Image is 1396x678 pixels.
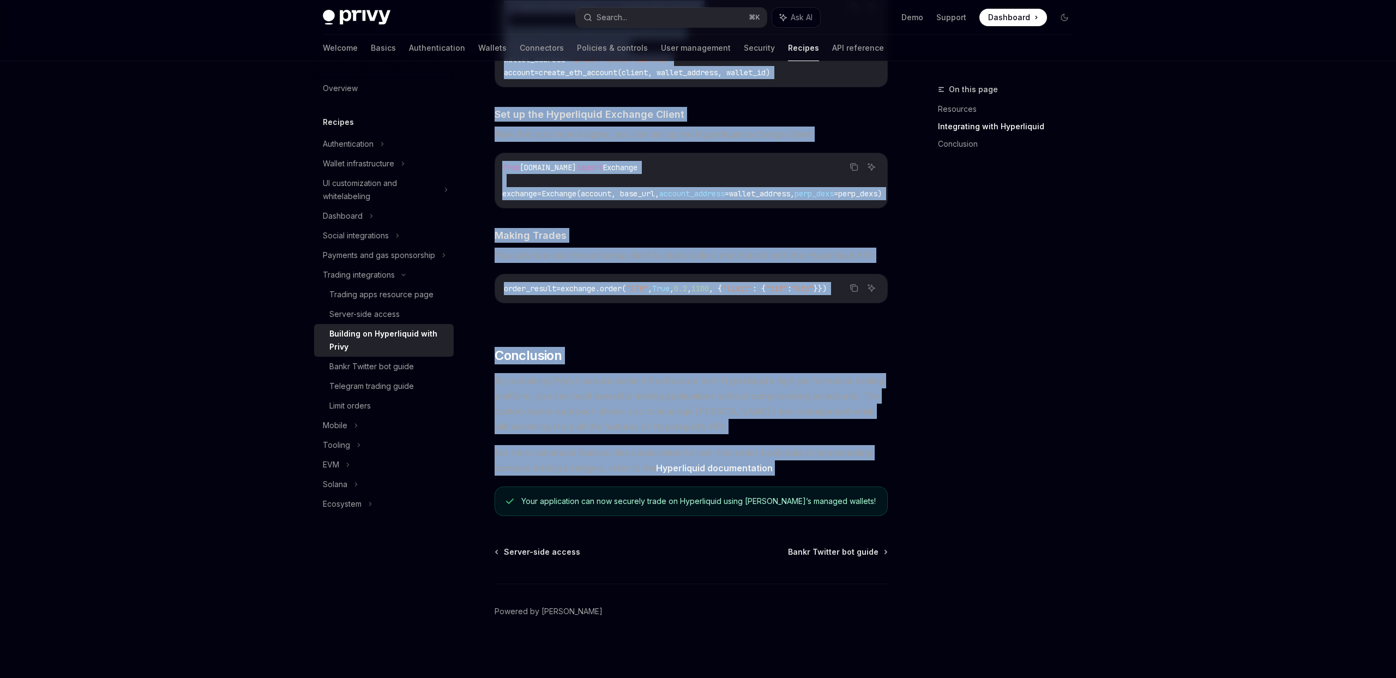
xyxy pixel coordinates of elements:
[656,463,773,474] a: Hyperliquid documentation
[323,458,339,471] div: EVM
[832,35,884,61] a: API reference
[502,163,520,172] span: from
[506,497,514,506] svg: Check
[521,496,876,507] div: Your application can now securely trade on Hyperliquid using [PERSON_NAME]’s managed wallets!
[323,177,437,203] div: UI customization and whitelabeling
[323,497,362,511] div: Ecosystem
[323,439,350,452] div: Tooling
[496,547,580,557] a: Server-side access
[561,284,626,293] span: exchange.order(
[847,160,861,174] button: Copy the contents from the code block
[674,284,687,293] span: 0.2
[314,357,454,376] a: Bankr Twitter bot guide
[901,12,923,23] a: Demo
[652,284,670,293] span: True
[659,189,725,199] span: account_address
[329,360,414,373] div: Bankr Twitter bot guide
[371,35,396,61] a: Basics
[409,35,465,61] a: Authentication
[766,284,787,293] span: "tif"
[502,189,537,199] span: exchange
[495,445,888,476] span: For more advanced features like subscription to real-time order book data or implementing complex...
[687,284,691,293] span: ,
[314,396,454,416] a: Limit orders
[329,380,414,393] div: Telegram trading guide
[323,478,347,491] div: Solana
[495,248,888,263] span: You can now use the exchange client to place orders and interact with the Hyperliquid API:
[323,82,358,95] div: Overview
[691,284,709,293] span: 1100
[495,347,562,364] span: Conclusion
[556,284,561,293] span: =
[938,100,1082,118] a: Resources
[792,284,814,293] span: "Gtc"
[323,419,347,432] div: Mobile
[661,35,731,61] a: User management
[314,304,454,324] a: Server-side access
[788,547,878,557] span: Bankr Twitter bot guide
[495,107,684,122] span: Set up the Hyperliquid Exchange Client
[576,8,767,27] button: Search...⌘K
[979,9,1047,26] a: Dashboard
[749,13,760,22] span: ⌘ K
[938,118,1082,135] a: Integrating with Hyperliquid
[988,12,1030,23] span: Dashboard
[838,189,882,199] span: perp_dexs)
[495,373,888,434] span: By combining Privy’s secure wallet infrastructure with Hyperliquid’s high-performance trading pla...
[520,35,564,61] a: Connectors
[539,68,770,77] span: create_eth_account(client, wallet_address, wallet_id)
[323,209,363,223] div: Dashboard
[949,83,998,96] span: On this page
[329,288,434,301] div: Trading apps resource page
[772,8,820,27] button: Ask AI
[788,547,887,557] a: Bankr Twitter bot guide
[1056,9,1073,26] button: Toggle dark mode
[323,35,358,61] a: Welcome
[314,376,454,396] a: Telegram trading guide
[329,399,371,412] div: Limit orders
[597,11,627,24] div: Search...
[729,189,795,199] span: wallet_address,
[520,163,576,172] span: [DOMAIN_NAME]
[791,12,813,23] span: Ask AI
[787,284,792,293] span: :
[788,35,819,61] a: Recipes
[936,12,966,23] a: Support
[314,324,454,357] a: Building on Hyperliquid with Privy
[323,268,395,281] div: Trading integrations
[722,284,753,293] span: "limit"
[864,281,878,295] button: Ask AI
[504,547,580,557] span: Server-side access
[814,284,827,293] span: }})
[495,127,888,142] span: Now that you have a signer, you can set up the Hyperliquid exchange client:
[576,163,603,172] span: import
[495,228,567,243] span: Making Trades
[323,157,394,170] div: Wallet infrastructure
[670,284,674,293] span: ,
[648,284,652,293] span: ,
[603,163,637,172] span: Exchange
[314,285,454,304] a: Trading apps resource page
[323,249,435,262] div: Payments and gas sponsorship
[329,327,447,353] div: Building on Hyperliquid with Privy
[753,284,766,293] span: : {
[329,308,400,321] div: Server-side access
[938,135,1082,153] a: Conclusion
[323,137,374,151] div: Authentication
[847,281,861,295] button: Copy the contents from the code block
[744,35,775,61] a: Security
[864,160,878,174] button: Ask AI
[834,189,838,199] span: =
[577,35,648,61] a: Policies & controls
[495,606,603,617] a: Powered by [PERSON_NAME]
[709,284,722,293] span: , {
[626,284,648,293] span: "ETH"
[504,284,556,293] span: order_result
[795,189,834,199] span: perp_dexs
[534,68,539,77] span: =
[725,189,729,199] span: =
[323,116,354,129] h5: Recipes
[323,10,390,25] img: dark logo
[537,189,541,199] span: =
[504,68,534,77] span: account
